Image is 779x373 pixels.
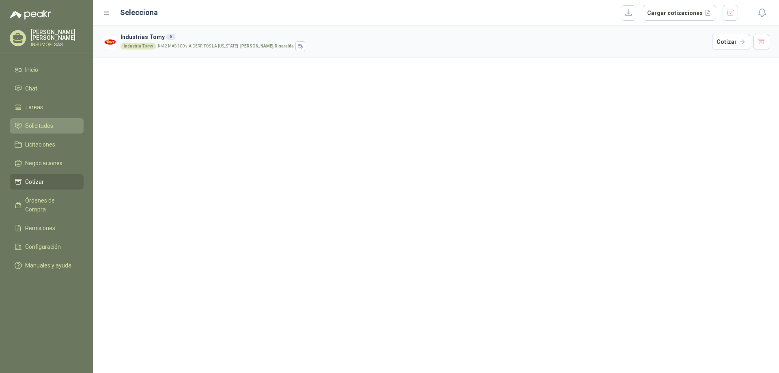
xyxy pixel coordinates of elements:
[25,103,43,112] span: Tareas
[10,193,84,217] a: Órdenes de Compra
[166,34,175,40] div: 6
[103,35,117,49] img: Company Logo
[712,34,750,50] button: Cotizar
[10,62,84,78] a: Inicio
[10,220,84,236] a: Remisiones
[158,44,294,48] p: KM 2 MAS 100 vIA CERRITOS LA [US_STATE] -
[25,121,53,130] span: Solicitudes
[25,196,76,214] span: Órdenes de Compra
[10,239,84,254] a: Configuración
[10,258,84,273] a: Manuales y ayuda
[10,174,84,190] a: Cotizar
[25,84,37,93] span: Chat
[31,42,84,47] p: INSUMOFI SAS
[25,65,38,74] span: Inicio
[25,242,61,251] span: Configuración
[25,261,71,270] span: Manuales y ayuda
[10,99,84,115] a: Tareas
[643,5,716,21] button: Cargar cotizaciones
[10,137,84,152] a: Licitaciones
[10,10,51,19] img: Logo peakr
[121,43,156,50] div: Industria Tomy
[10,81,84,96] a: Chat
[10,155,84,171] a: Negociaciones
[121,32,709,41] h3: Industrias Tomy
[25,224,55,233] span: Remisiones
[120,7,158,18] h2: Selecciona
[25,177,44,186] span: Cotizar
[10,118,84,134] a: Solicitudes
[25,159,62,168] span: Negociaciones
[31,29,84,41] p: [PERSON_NAME] [PERSON_NAME]
[240,44,294,48] strong: [PERSON_NAME] , Risaralda
[25,140,55,149] span: Licitaciones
